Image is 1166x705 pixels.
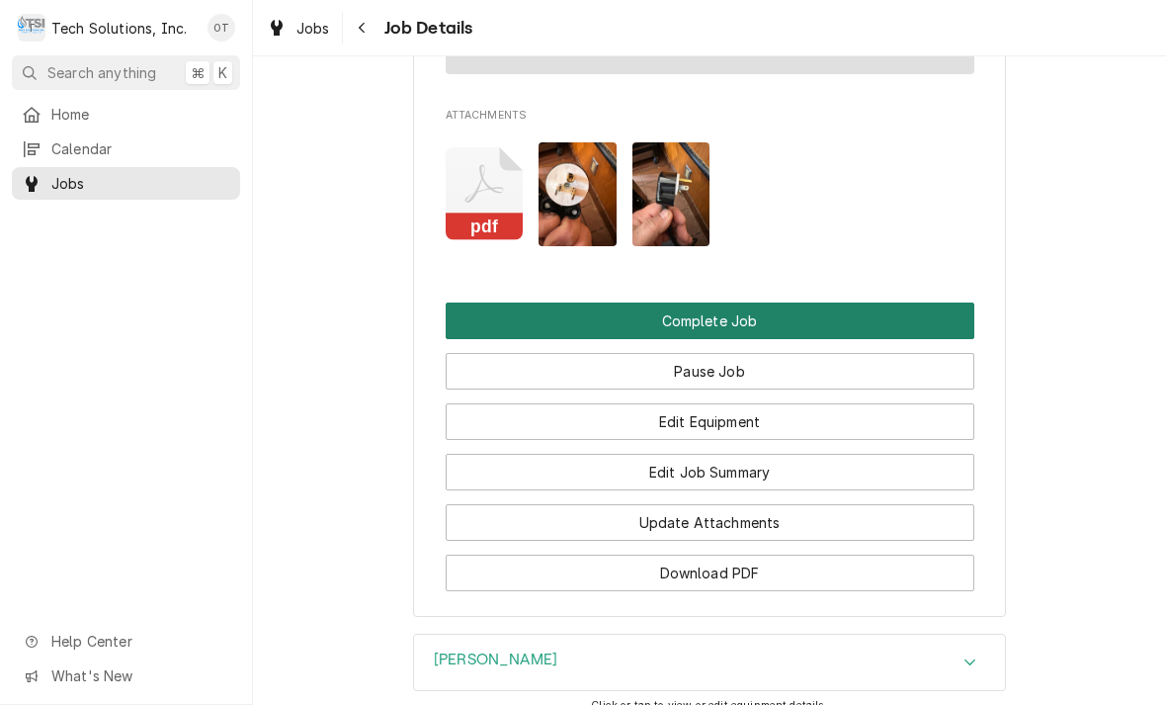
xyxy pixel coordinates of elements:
[446,403,974,440] button: Edit Equipment
[191,62,205,83] span: ⌘
[12,660,240,692] a: Go to What's New
[446,108,974,262] div: Attachments
[296,18,330,39] span: Jobs
[446,303,974,591] div: Button Group
[446,142,524,246] button: pdf
[18,14,45,42] div: T
[446,541,974,591] div: Button Group Row
[47,62,156,83] span: Search anything
[446,454,974,490] button: Edit Job Summary
[446,303,974,339] button: Complete Job
[259,12,338,44] a: Jobs
[347,12,378,44] button: Navigate back
[414,635,1005,690] button: Accordion Details Expand Trigger
[51,138,230,159] span: Calendar
[12,132,240,165] a: Calendar
[51,665,228,686] span: What's New
[12,55,240,90] button: Search anything⌘K
[446,108,974,124] span: Attachments
[446,440,974,490] div: Button Group Row
[446,303,974,339] div: Button Group Row
[51,173,230,194] span: Jobs
[414,635,1005,690] div: Accordion Header
[51,104,230,125] span: Home
[446,490,974,541] div: Button Group Row
[208,14,235,42] div: OT
[51,631,228,652] span: Help Center
[218,62,227,83] span: K
[18,14,45,42] div: Tech Solutions, Inc.'s Avatar
[434,651,557,669] h3: [PERSON_NAME]
[413,634,1006,691] div: OLIVER
[446,555,974,591] button: Download PDF
[446,339,974,390] div: Button Group Row
[208,14,235,42] div: Otis Tooley's Avatar
[12,98,240,131] a: Home
[632,142,710,246] img: QJnyrMZySLabQd83HuSs
[12,167,240,200] a: Jobs
[446,390,974,440] div: Button Group Row
[12,625,240,658] a: Go to Help Center
[378,15,473,42] span: Job Details
[446,127,974,262] span: Attachments
[446,504,974,541] button: Update Attachments
[446,353,974,390] button: Pause Job
[51,18,187,39] div: Tech Solutions, Inc.
[539,142,617,246] img: gwkERKNRIiPekIp7Olip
